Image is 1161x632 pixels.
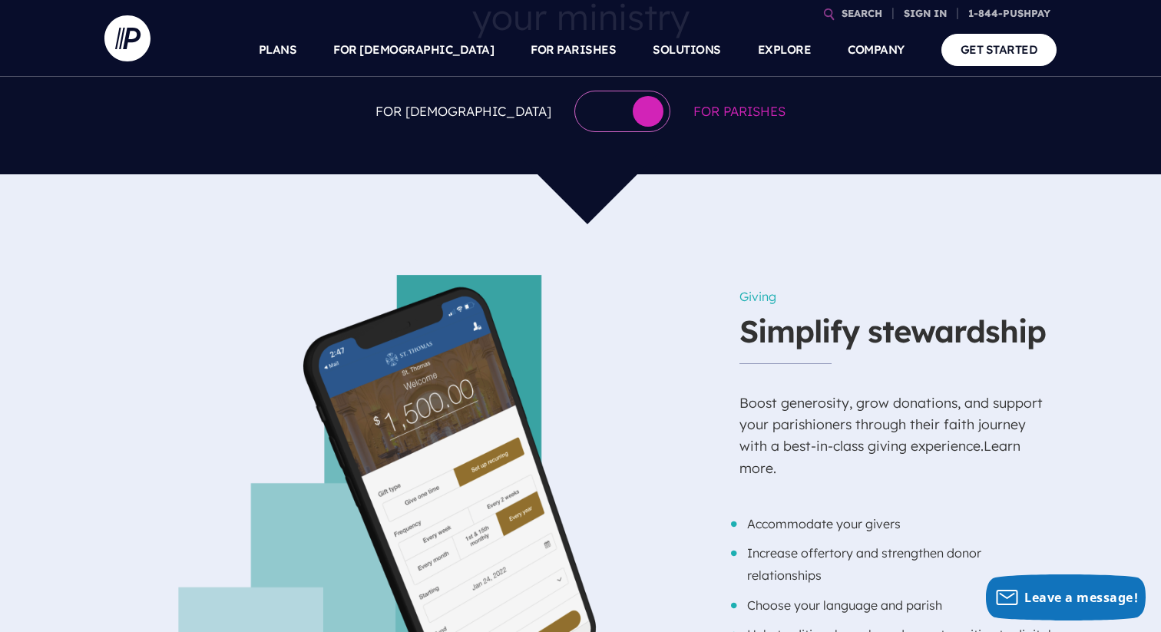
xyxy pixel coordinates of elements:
h3: Simplify stewardship [739,311,1057,363]
a: SOLUTIONS [653,23,721,77]
li: Increase offertory and strengthen donor relationships [739,534,1057,586]
button: Leave a message! [986,574,1146,620]
a: PLANS [259,23,297,77]
li: Choose your language and parish [739,587,1057,617]
a: FOR PARISHES [531,23,616,77]
p: Boost generosity, grow donations, and support your parishioners through their faith journey with ... [739,376,1057,505]
span: For Parishes [693,100,786,123]
a: FOR [DEMOGRAPHIC_DATA] [333,23,494,77]
a: EXPLORE [758,23,812,77]
span: Leave a message! [1024,589,1138,606]
h6: Giving [739,282,1057,311]
li: Accommodate your givers [739,505,1057,535]
span: For [DEMOGRAPHIC_DATA] [375,100,551,123]
a: Learn more. [739,437,1020,475]
a: GET STARTED [941,34,1057,65]
a: COMPANY [848,23,905,77]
